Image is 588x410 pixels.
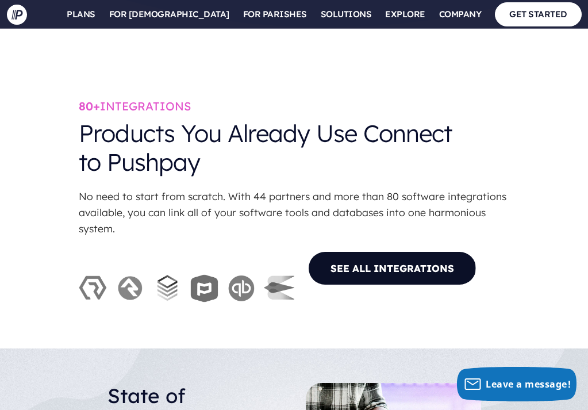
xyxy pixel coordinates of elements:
span: Leave a message! [486,378,571,390]
picture: soct [306,385,481,397]
button: Leave a message! [457,367,577,401]
b: 80+ [79,99,100,113]
img: logos-integrations.png [79,274,294,303]
a: SEE ALL INTEGRATIONS [308,251,476,285]
h2: INTEGRATIONS [79,99,510,113]
p: Products You Already Use Connect to Pushpay [79,113,452,182]
p: No need to start from scratch. With 44 partners and more than 80 software integrations available,... [79,182,510,242]
a: GET STARTED [495,2,582,26]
